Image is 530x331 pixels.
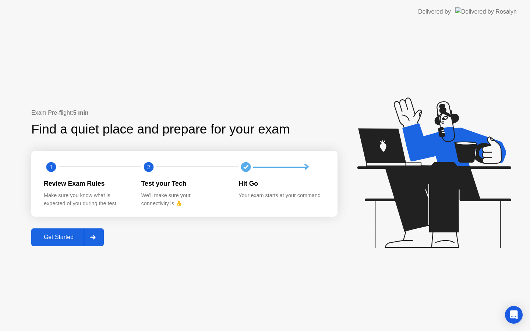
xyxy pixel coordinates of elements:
[141,192,227,207] div: We’ll make sure your connectivity is 👌
[141,179,227,188] div: Test your Tech
[455,7,517,16] img: Delivered by Rosalyn
[505,306,523,324] div: Open Intercom Messenger
[33,234,84,241] div: Get Started
[239,192,324,200] div: Your exam starts at your command
[31,120,291,139] div: Find a quiet place and prepare for your exam
[31,108,338,117] div: Exam Pre-flight:
[147,164,150,171] text: 2
[239,179,324,188] div: Hit Go
[44,192,130,207] div: Make sure you know what is expected of you during the test.
[73,110,89,116] b: 5 min
[418,7,451,16] div: Delivered by
[31,228,104,246] button: Get Started
[50,164,53,171] text: 1
[44,179,130,188] div: Review Exam Rules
